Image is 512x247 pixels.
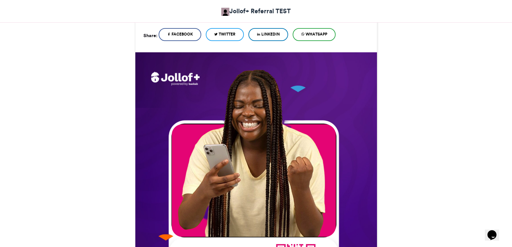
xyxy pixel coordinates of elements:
a: Facebook [159,28,201,41]
span: Facebook [172,31,193,37]
a: Twitter [206,28,244,41]
iframe: chat widget [485,221,506,241]
span: Twitter [219,31,235,37]
span: WhatsApp [306,31,327,37]
img: Jollof+ Referral TEST [221,8,229,16]
span: LinkedIn [261,31,280,37]
a: WhatsApp [293,28,336,41]
a: Jollof+ Referral TEST [221,6,291,16]
h5: Share: [143,31,157,40]
a: LinkedIn [248,28,288,41]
